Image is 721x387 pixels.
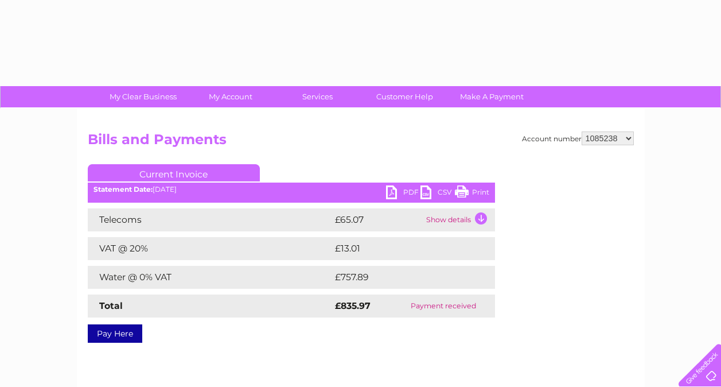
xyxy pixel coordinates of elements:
[88,324,142,343] a: Pay Here
[270,86,365,107] a: Services
[332,266,474,289] td: £757.89
[522,131,634,145] div: Account number
[88,131,634,153] h2: Bills and Payments
[332,208,423,231] td: £65.07
[423,208,495,231] td: Show details
[96,86,190,107] a: My Clear Business
[445,86,539,107] a: Make A Payment
[455,185,489,202] a: Print
[88,208,332,231] td: Telecoms
[357,86,452,107] a: Customer Help
[88,266,332,289] td: Water @ 0% VAT
[183,86,278,107] a: My Account
[99,300,123,311] strong: Total
[392,295,495,318] td: Payment received
[386,185,420,202] a: PDF
[88,185,495,193] div: [DATE]
[332,237,470,260] td: £13.01
[93,185,153,193] b: Statement Date:
[420,185,455,202] a: CSV
[335,300,371,311] strong: £835.97
[88,237,332,260] td: VAT @ 20%
[88,164,260,181] a: Current Invoice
